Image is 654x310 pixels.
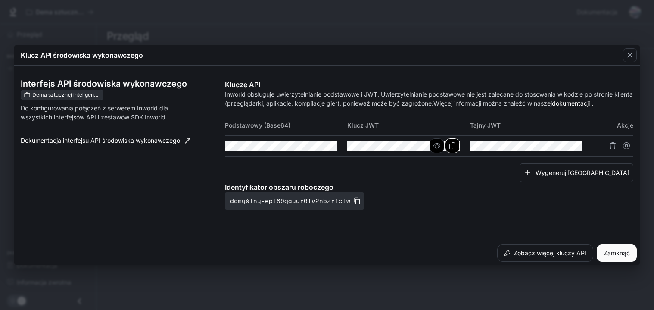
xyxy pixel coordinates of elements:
font: Klucz API środowiska wykonawczego [21,51,143,59]
font: domyślny-ept89gauur6iv2nbzrfctw [230,196,350,205]
button: Zawieś klucz API [620,139,633,153]
a: Dokumentacja interfejsu API środowiska wykonawczego [17,132,194,149]
font: Dema sztucznej inteligencji w świecie gry [32,91,134,98]
font: Zamknąć [604,249,630,257]
button: domyślny-ept89gauur6iv2nbzrfctw [225,192,364,210]
button: Wygeneruj [GEOGRAPHIC_DATA] [520,163,633,182]
font: Do konfigurowania połączeń z serwerem Inworld dla wszystkich interfejsów API i zestawów SDK Inworld. [21,104,168,121]
font: Dokumentacja interfejsu API środowiska wykonawczego [21,137,180,144]
button: Kopiuj klucz [445,138,460,153]
font: Interfejs API środowiska wykonawczego [21,78,187,89]
button: Usuń klucz API [606,139,620,153]
font: Tajny JWT [470,122,501,129]
div: Te klucze będą miały zastosowanie tylko do Twojego bieżącego obszaru roboczego [21,90,103,100]
a: dokumentacji . [552,100,593,107]
font: Podstawowy (Base64) [225,122,290,129]
font: Inworld obsługuje uwierzytelnianie podstawowe i JWT. Uwierzytelnianie podstawowe nie jest zalecan... [225,91,633,107]
font: Więcej informacji można znaleźć w naszej [433,100,552,107]
button: Zobacz więcej kluczy API [497,244,593,262]
font: Wygeneruj [GEOGRAPHIC_DATA] [536,169,629,176]
font: Klucz JWT [347,122,379,129]
button: Zamknąć [597,244,637,262]
font: Klucze API [225,80,260,89]
font: Identyfikator obszaru roboczego [225,183,333,191]
font: Zobacz więcej kluczy API [514,249,586,257]
font: Akcje [617,122,633,129]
